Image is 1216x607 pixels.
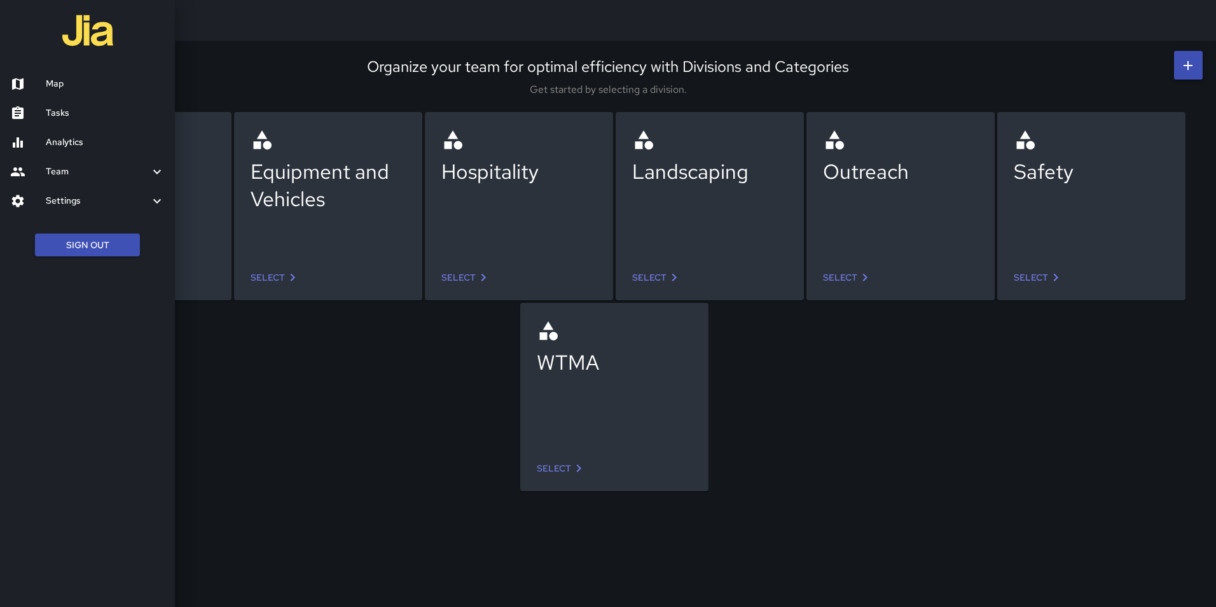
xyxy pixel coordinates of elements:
[46,165,149,179] h6: Team
[46,194,149,208] h6: Settings
[46,136,165,150] h6: Analytics
[35,234,140,257] button: Sign Out
[62,5,113,56] img: jia-logo
[46,77,165,91] h6: Map
[46,106,165,120] h6: Tasks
